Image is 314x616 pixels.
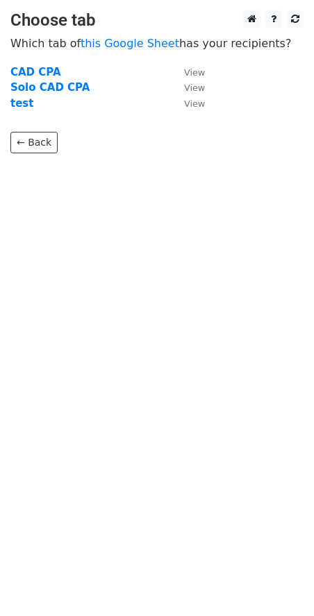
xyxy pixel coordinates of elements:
[184,83,205,93] small: View
[10,81,90,94] a: Solo CAD CPA
[170,97,205,110] a: View
[10,10,304,31] h3: Choose tab
[170,66,205,78] a: View
[10,36,304,51] p: Which tab of has your recipients?
[10,97,33,110] a: test
[184,67,205,78] small: View
[184,99,205,109] small: View
[10,66,61,78] a: CAD CPA
[10,132,58,153] a: ← Back
[170,81,205,94] a: View
[81,37,179,50] a: this Google Sheet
